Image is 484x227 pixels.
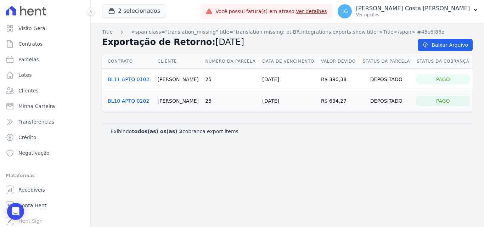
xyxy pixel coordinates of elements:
span: LG [341,9,348,14]
p: Ver opções [356,12,470,18]
button: LG [PERSON_NAME] Costa [PERSON_NAME] Ver opções [332,1,484,21]
th: Status da Cobrança [413,54,473,69]
a: Title [102,28,113,36]
td: 25 [202,90,259,112]
a: Negativação [3,146,88,160]
div: Pago [416,96,470,106]
div: Depositado [362,96,410,106]
span: Minha Carteira [18,103,55,110]
span: Clientes [18,87,38,94]
span: Contratos [18,40,43,47]
span: Parcelas [18,56,39,63]
a: Parcelas [3,52,88,67]
span: Você possui fatura(s) em atraso. [215,8,327,15]
th: Valor devido [318,54,359,69]
span: Crédito [18,134,36,141]
button: 2 selecionados [102,4,166,18]
span: Lotes [18,72,32,79]
a: BL10 APTO 0202 [108,98,149,104]
a: Conta Hent [3,198,88,212]
a: Lotes [3,68,88,82]
a: Visão Geral [3,21,88,35]
th: Número da Parcela [202,54,259,69]
div: Depositado [362,74,410,84]
th: Status da Parcela [359,54,413,69]
th: Cliente [155,54,203,69]
a: Ver detalhes [296,8,327,14]
span: [DATE] [215,37,244,47]
span: Visão Geral [18,25,47,32]
td: [PERSON_NAME] [155,69,203,90]
a: Minha Carteira [3,99,88,113]
td: R$ 634,27 [318,90,359,112]
nav: Breadcrumb [102,28,473,36]
a: Crédito [3,130,88,144]
span: Transferências [18,118,54,125]
td: [PERSON_NAME] [155,90,203,112]
h2: Exportação de Retorno: [102,36,406,49]
td: [DATE] [259,69,318,90]
a: Contratos [3,37,88,51]
span: Recebíveis [18,186,45,193]
b: todos(as) os(as) 2 [132,129,182,134]
span: Conta Hent [18,202,46,209]
td: R$ 390,38 [318,69,359,90]
p: Exibindo cobranca export items [111,128,238,135]
a: Transferências [3,115,88,129]
a: Recebíveis [3,183,88,197]
td: 25 [202,69,259,90]
span: Negativação [18,149,50,157]
a: BL11 APTO 0102. [108,76,151,82]
th: Contrato [102,54,155,69]
th: Data de Vencimento [259,54,318,69]
a: <span class="translation_missing" title="translation missing: pt-BR.integrations.exports.show.tit... [131,28,445,36]
span: translation missing: pt-BR.integrations.exports.index.title [102,29,113,35]
a: Baixar Arquivo [418,39,473,51]
div: Plataformas [6,171,85,180]
div: Pago [416,74,470,84]
div: Open Intercom Messenger [7,203,24,220]
td: [DATE] [259,90,318,112]
p: [PERSON_NAME] Costa [PERSON_NAME] [356,5,470,12]
a: Clientes [3,84,88,98]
